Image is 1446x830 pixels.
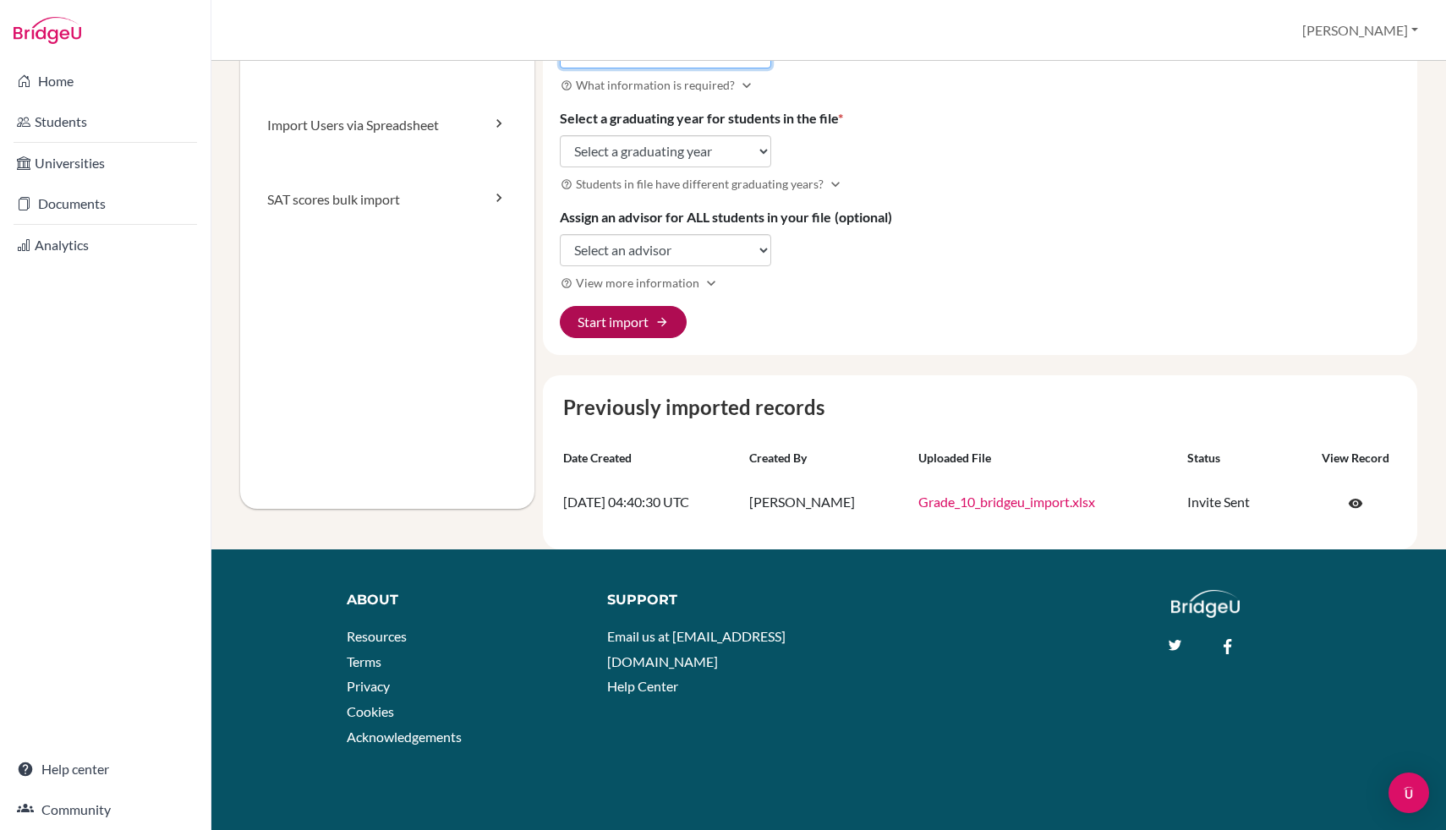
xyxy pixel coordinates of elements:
[240,88,534,162] a: Import Users via Spreadsheet
[607,590,812,610] div: Support
[742,473,912,532] td: [PERSON_NAME]
[347,703,394,719] a: Cookies
[560,306,687,338] button: Start import
[561,79,572,91] i: help_outline
[1348,496,1363,511] span: visibility
[1295,14,1426,46] button: [PERSON_NAME]
[347,590,569,610] div: About
[561,178,572,190] i: help_outline
[347,628,407,644] a: Resources
[347,653,381,669] a: Terms
[742,443,912,473] th: Created by
[576,76,735,94] span: What information is required?
[3,64,207,98] a: Home
[3,228,207,262] a: Analytics
[607,678,678,694] a: Help Center
[703,275,720,292] i: Expand more
[655,315,669,329] span: arrow_forward
[3,793,207,827] a: Community
[1171,590,1240,618] img: logo_white@2x-f4f0deed5e89b7ecb1c2cc34c3e3d731f90f0f143d5ea2071677605dd97b5244.png
[240,162,534,237] a: SAT scores bulk import
[556,443,742,473] th: Date created
[835,209,892,225] span: (optional)
[3,187,207,221] a: Documents
[560,75,756,95] button: What information is required?Expand more
[347,729,462,745] a: Acknowledgements
[918,494,1095,510] a: Grade_10_bridgeu_import.xlsx
[1330,487,1381,519] a: Click to open the record on its current state
[576,274,699,292] span: View more information
[560,108,843,128] label: Select a graduating year for students in the file
[576,175,824,193] span: Students in file have different graduating years?
[556,392,1404,423] caption: Previously imported records
[3,146,207,180] a: Universities
[827,176,844,193] i: Expand more
[738,77,755,94] i: Expand more
[560,207,892,227] label: Assign an advisor for ALL students in your file
[1307,443,1404,473] th: View record
[3,752,207,786] a: Help center
[1180,473,1307,532] td: Invite Sent
[3,105,207,139] a: Students
[14,17,81,44] img: Bridge-U
[1180,443,1307,473] th: Status
[347,678,390,694] a: Privacy
[556,473,742,532] td: [DATE] 04:40:30 UTC
[912,443,1180,473] th: Uploaded file
[1388,773,1429,813] div: Open Intercom Messenger
[561,277,572,289] i: help_outline
[560,273,720,292] button: View more informationExpand more
[560,174,845,194] button: Students in file have different graduating years?Expand more
[607,628,786,669] a: Email us at [EMAIL_ADDRESS][DOMAIN_NAME]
